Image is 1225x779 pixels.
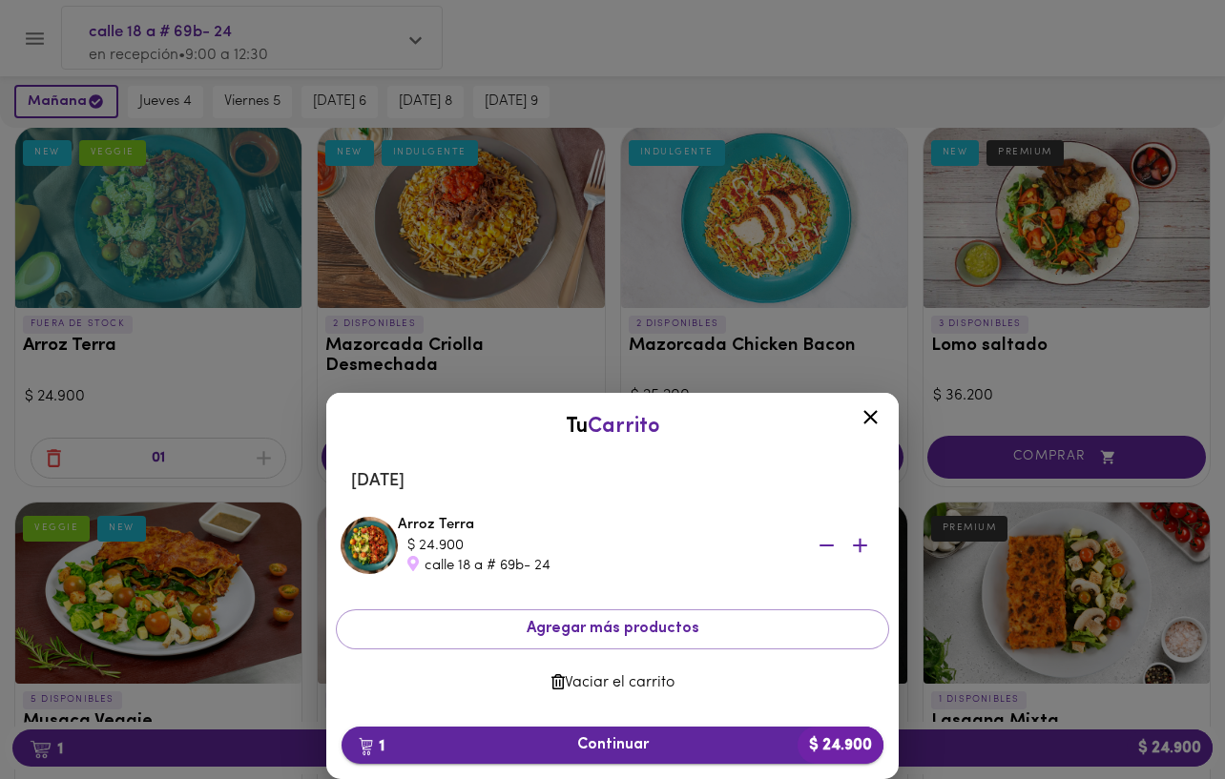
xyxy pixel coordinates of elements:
span: Continuar [357,736,868,754]
button: 1Continuar$ 24.900 [342,727,883,764]
span: Carrito [588,416,660,438]
div: Arroz Terra [398,515,884,576]
iframe: Messagebird Livechat Widget [1114,668,1206,760]
img: Arroz Terra [341,517,398,574]
b: 1 [347,733,396,758]
div: calle 18 a # 69b- 24 [407,556,789,576]
img: cart.png [359,737,373,756]
li: [DATE] [336,459,889,504]
b: $ 24.900 [798,727,883,764]
span: Vaciar el carrito [351,674,874,692]
span: Agregar más productos [352,620,873,638]
button: Vaciar el carrito [336,665,889,702]
button: Agregar más productos [336,609,889,648]
div: $ 24.900 [407,536,789,556]
div: Tu [345,412,880,441]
